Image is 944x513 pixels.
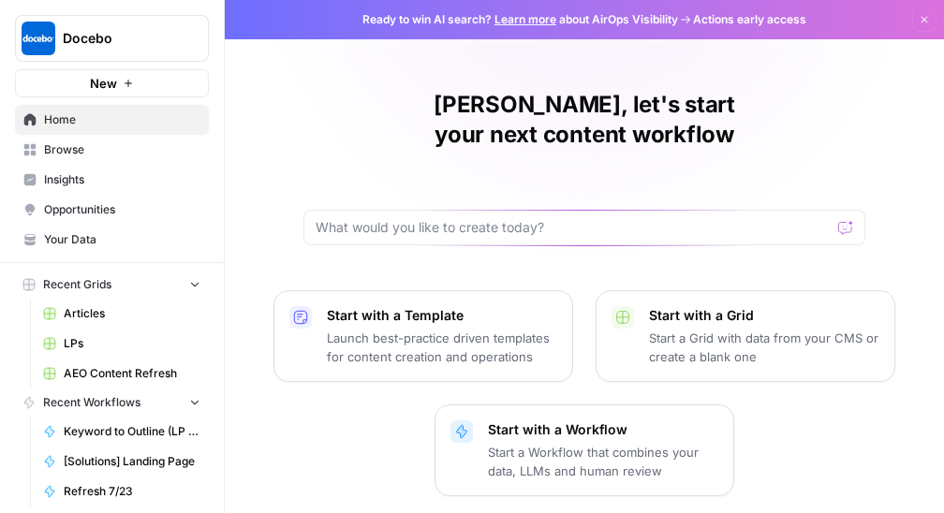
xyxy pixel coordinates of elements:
button: Start with a WorkflowStart a Workflow that combines your data, LLMs and human review [435,404,734,496]
span: Ready to win AI search? about AirOps Visibility [362,11,678,28]
h1: [PERSON_NAME], let's start your next content workflow [303,90,865,150]
span: Insights [44,171,200,188]
span: Actions early access [693,11,806,28]
input: What would you like to create today? [316,218,831,237]
p: Start a Grid with data from your CMS or create a blank one [649,329,879,366]
a: Refresh 7/23 [35,476,209,506]
button: Recent Workflows [15,388,209,417]
p: Start with a Grid [649,306,879,325]
span: AEO Content Refresh [64,365,200,382]
a: Insights [15,165,209,195]
span: Docebo [63,29,176,48]
button: Start with a TemplateLaunch best-practice driven templates for content creation and operations [273,290,573,382]
span: LPs [64,335,200,352]
a: Opportunities [15,195,209,225]
span: Recent Workflows [43,394,140,411]
a: Your Data [15,225,209,255]
span: Your Data [44,231,200,248]
a: Home [15,105,209,135]
span: Browse [44,141,200,158]
a: Keyword to Outline (LP version) [35,417,209,447]
img: Docebo Logo [22,22,55,55]
span: Home [44,111,200,128]
span: Recent Grids [43,276,111,293]
span: Articles [64,305,200,322]
span: [Solutions] Landing Page [64,453,200,470]
button: Start with a GridStart a Grid with data from your CMS or create a blank one [596,290,895,382]
button: New [15,69,209,97]
p: Start with a Workflow [488,420,718,439]
button: Workspace: Docebo [15,15,209,62]
p: Start with a Template [327,306,557,325]
a: Learn more [494,12,556,26]
a: Browse [15,135,209,165]
a: Articles [35,299,209,329]
a: AEO Content Refresh [35,359,209,388]
span: New [90,74,117,93]
span: Refresh 7/23 [64,483,200,500]
button: Recent Grids [15,271,209,299]
p: Launch best-practice driven templates for content creation and operations [327,329,557,366]
span: Opportunities [44,201,200,218]
span: Keyword to Outline (LP version) [64,423,200,440]
a: [Solutions] Landing Page [35,447,209,476]
a: LPs [35,329,209,359]
p: Start a Workflow that combines your data, LLMs and human review [488,443,718,480]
